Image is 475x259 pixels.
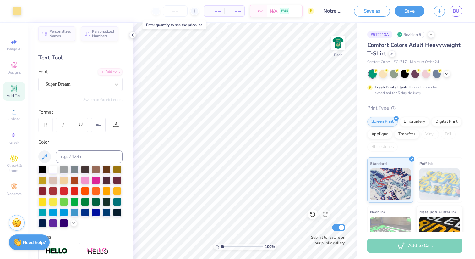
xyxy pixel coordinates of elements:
img: Neon Ink [370,217,411,248]
span: Designs [7,70,21,75]
div: Add Font [98,68,123,76]
span: N/A [270,8,277,14]
span: # C1717 [394,59,407,65]
span: Puff Ink [419,160,433,167]
div: Revision 5 [396,31,424,38]
span: FREE [281,9,288,13]
img: Stroke [46,248,68,255]
img: Standard [370,168,411,200]
div: Format [38,109,123,116]
span: Image AI [7,47,22,52]
a: BU [450,6,462,17]
span: Metallic & Glitter Ink [419,209,456,215]
div: # 512213A [367,31,392,38]
span: Personalized Names [49,29,72,38]
span: Minimum Order: 24 + [410,59,441,65]
strong: Need help? [23,239,46,245]
input: Untitled Design [319,5,349,17]
img: Back [332,37,344,49]
span: – – [208,8,221,14]
span: 100 % [265,244,275,250]
div: Print Type [367,104,462,112]
div: Digital Print [431,117,462,127]
span: Clipart & logos [3,163,25,173]
div: Foil [441,130,456,139]
div: Rhinestones [367,142,398,152]
button: Switch to Greek Letters [83,97,123,102]
img: Metallic & Glitter Ink [419,217,460,248]
div: Enter quantity to see the price. [143,20,206,29]
div: Applique [367,130,392,139]
span: Upload [8,116,20,121]
span: BU [453,8,459,15]
input: – – [163,5,188,17]
span: Neon Ink [370,209,385,215]
span: Comfort Colors Adult Heavyweight T-Shirt [367,41,461,57]
button: Save as [354,6,390,17]
div: Back [334,52,342,58]
span: Standard [370,160,387,167]
img: Puff Ink [419,168,460,200]
input: e.g. 7428 c [56,150,123,163]
div: Embroidery [400,117,429,127]
div: Color [38,138,123,146]
div: Styles [38,234,123,241]
div: This color can be expedited for 5 day delivery. [375,84,452,96]
div: Vinyl [421,130,439,139]
label: Submit to feature on our public gallery. [308,234,345,246]
span: Greek [9,140,19,145]
strong: Fresh Prints Flash: [375,85,408,90]
div: Transfers [394,130,419,139]
span: – – [228,8,241,14]
div: Text Tool [38,53,123,62]
span: Personalized Numbers [92,29,114,38]
span: Add Text [7,93,22,98]
img: Shadow [86,247,108,255]
button: Save [395,6,424,17]
label: Font [38,68,48,76]
span: Comfort Colors [367,59,390,65]
span: Decorate [7,191,22,196]
div: Screen Print [367,117,398,127]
